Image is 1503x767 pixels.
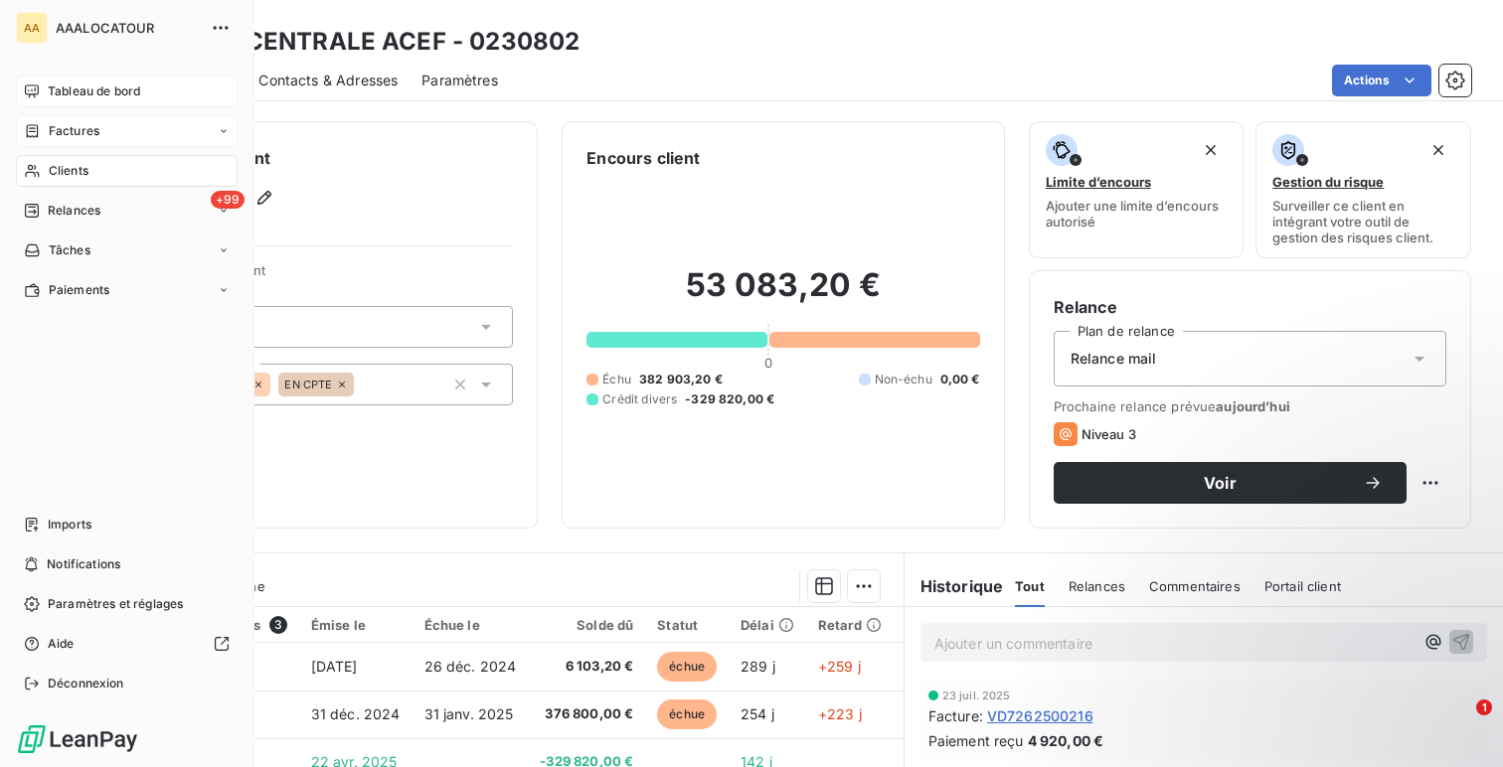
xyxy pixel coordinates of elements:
span: 23 juil. 2025 [942,690,1011,701]
span: Limite d’encours [1046,174,1151,190]
span: +223 j [818,705,862,722]
span: Aide [48,635,75,653]
span: 6 103,20 € [540,657,633,677]
div: Émise le [311,617,401,633]
span: Paiements [49,281,109,299]
span: Tâches [49,241,90,259]
span: Facture : [928,705,983,726]
span: Propriétés Client [160,262,513,290]
span: Relance mail [1071,349,1157,369]
span: Tout [1015,578,1045,594]
span: EN CPTE [284,379,332,390]
h6: Encours client [586,146,700,170]
span: 4 920,00 € [1028,730,1104,751]
div: Statut [657,617,717,633]
span: aujourd’hui [1216,398,1290,414]
span: Gestion du risque [1272,174,1384,190]
span: Clients [49,162,88,180]
div: Échue le [424,617,517,633]
span: Voir [1078,475,1363,491]
span: 254 j [741,705,774,722]
span: Paramètres et réglages [48,595,183,613]
div: AA [16,12,48,44]
span: [DATE] [311,658,358,675]
iframe: Intercom live chat [1435,699,1483,747]
span: 376 800,00 € [540,704,633,724]
span: 0 [764,355,772,371]
span: Déconnexion [48,675,124,692]
span: Paramètres [421,71,498,90]
button: Limite d’encoursAjouter une limite d’encours autorisé [1029,121,1245,258]
span: Prochaine relance prévue [1054,398,1446,414]
span: 289 j [741,658,775,675]
span: Ajouter une limite d’encours autorisé [1046,198,1228,230]
span: +99 [211,191,245,209]
h6: Informations client [120,146,513,170]
span: Crédit divers [602,390,677,408]
span: Relances [48,202,100,220]
span: 382 903,20 € [639,371,723,388]
span: -329 820,00 € [685,390,774,408]
div: Délai [741,617,794,633]
span: Tableau de bord [48,82,140,100]
span: Notifications [47,555,120,573]
span: Non-échu [875,371,932,388]
span: VD7262500216 [987,705,1093,726]
h2: 53 083,20 € [586,265,979,325]
a: Aide [16,628,238,660]
div: Solde dû [540,617,633,633]
span: 31 déc. 2024 [311,705,401,722]
span: Relances [1069,578,1125,594]
span: 31 janv. 2025 [424,705,514,722]
span: +259 j [818,658,861,675]
span: 3 [269,616,287,634]
span: Paiement reçu [928,730,1024,751]
button: Voir [1054,462,1407,504]
input: Ajouter une valeur [354,376,370,393]
span: échue [657,652,717,682]
span: Factures [49,122,99,140]
button: Actions [1332,65,1431,96]
span: Imports [48,516,91,534]
img: Logo LeanPay [16,723,139,755]
span: Niveau 3 [1082,426,1136,442]
iframe: Intercom notifications message [1105,574,1503,713]
span: échue [657,699,717,729]
h6: Relance [1054,295,1446,319]
span: 26 déc. 2024 [424,658,517,675]
span: AAALOCATOUR [56,20,199,36]
button: Gestion du risqueSurveiller ce client en intégrant votre outil de gestion des risques client. [1255,121,1471,258]
span: Surveiller ce client en intégrant votre outil de gestion des risques client. [1272,198,1454,245]
span: 1 [1476,699,1492,715]
h3: SARL CENTRALE ACEF - 0230802 [175,24,580,60]
span: Contacts & Adresses [258,71,398,90]
span: 0,00 € [940,371,980,388]
div: Retard [818,617,882,633]
h6: Historique [905,574,1004,598]
span: Échu [602,371,631,388]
